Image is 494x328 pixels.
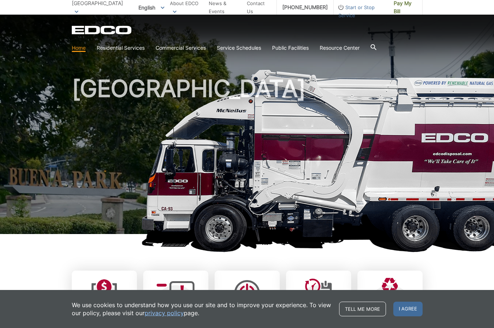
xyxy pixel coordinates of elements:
[272,44,309,52] a: Public Facilities
[72,44,86,52] a: Home
[72,77,423,237] h1: [GEOGRAPHIC_DATA]
[217,44,261,52] a: Service Schedules
[133,1,170,14] span: English
[156,44,206,52] a: Commercial Services
[97,44,145,52] a: Residential Services
[393,302,423,316] span: I agree
[339,302,386,316] a: Tell me more
[145,309,184,317] a: privacy policy
[72,26,133,34] a: EDCD logo. Return to the homepage.
[320,44,360,52] a: Resource Center
[72,301,332,317] p: We use cookies to understand how you use our site and to improve your experience. To view our pol...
